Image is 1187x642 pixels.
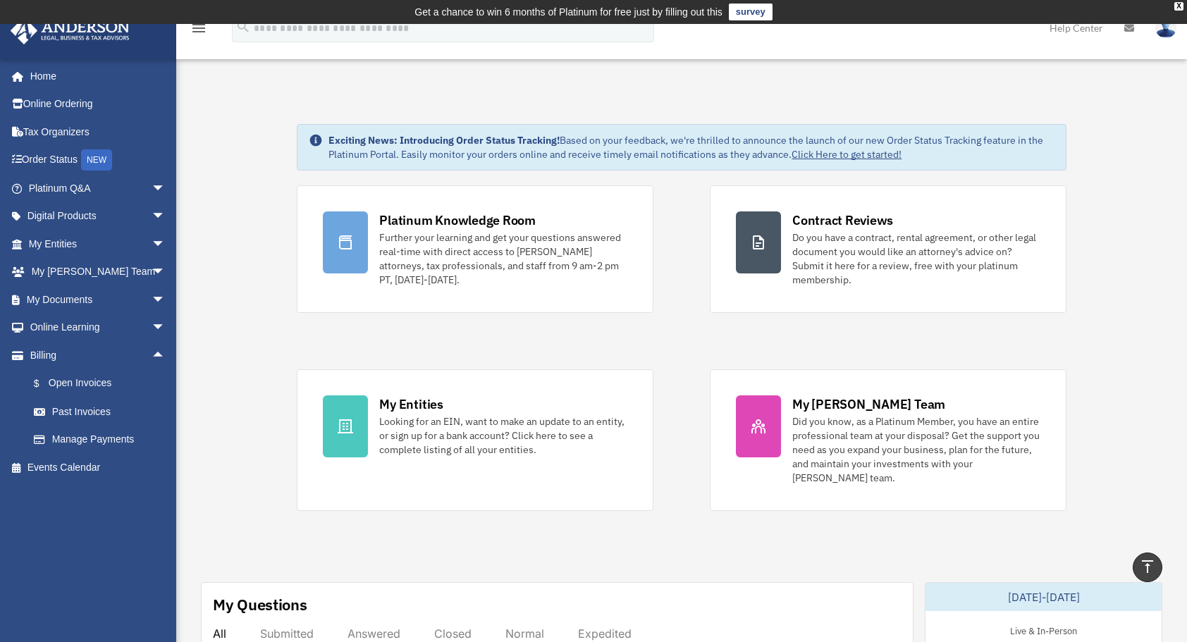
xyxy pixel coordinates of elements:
[10,258,187,286] a: My [PERSON_NAME] Teamarrow_drop_down
[379,414,627,457] div: Looking for an EIN, want to make an update to an entity, or sign up for a bank account? Click her...
[20,426,187,454] a: Manage Payments
[10,146,187,175] a: Order StatusNEW
[213,594,307,615] div: My Questions
[379,230,627,287] div: Further your learning and get your questions answered real-time with direct access to [PERSON_NAM...
[190,20,207,37] i: menu
[379,395,443,413] div: My Entities
[152,314,180,342] span: arrow_drop_down
[414,4,722,20] div: Get a chance to win 6 months of Platinum for free just by filling out this
[505,626,544,641] div: Normal
[20,397,187,426] a: Past Invoices
[152,258,180,287] span: arrow_drop_down
[1155,18,1176,38] img: User Pic
[235,19,251,35] i: search
[1133,553,1162,582] a: vertical_align_top
[379,211,536,229] div: Platinum Knowledge Room
[729,4,773,20] a: survey
[1139,558,1156,575] i: vertical_align_top
[710,369,1066,511] a: My [PERSON_NAME] Team Did you know, as a Platinum Member, you have an entire professional team at...
[710,185,1066,313] a: Contract Reviews Do you have a contract, rental agreement, or other legal document you would like...
[20,369,187,398] a: $Open Invoices
[10,314,187,342] a: Online Learningarrow_drop_down
[42,375,49,393] span: $
[792,414,1040,485] div: Did you know, as a Platinum Member, you have an entire professional team at your disposal? Get th...
[10,285,187,314] a: My Documentsarrow_drop_down
[152,230,180,259] span: arrow_drop_down
[925,583,1162,611] div: [DATE]-[DATE]
[152,285,180,314] span: arrow_drop_down
[81,149,112,171] div: NEW
[328,134,560,147] strong: Exciting News: Introducing Order Status Tracking!
[1174,2,1183,11] div: close
[10,202,187,230] a: Digital Productsarrow_drop_down
[297,369,653,511] a: My Entities Looking for an EIN, want to make an update to an entity, or sign up for a bank accoun...
[999,622,1088,637] div: Live & In-Person
[152,174,180,203] span: arrow_drop_down
[434,626,472,641] div: Closed
[348,626,400,641] div: Answered
[297,185,653,313] a: Platinum Knowledge Room Further your learning and get your questions answered real-time with dire...
[10,453,187,481] a: Events Calendar
[792,395,945,413] div: My [PERSON_NAME] Team
[10,341,187,369] a: Billingarrow_drop_up
[10,230,187,258] a: My Entitiesarrow_drop_down
[10,90,187,118] a: Online Ordering
[213,626,226,641] div: All
[152,202,180,231] span: arrow_drop_down
[792,230,1040,287] div: Do you have a contract, rental agreement, or other legal document you would like an attorney's ad...
[260,626,314,641] div: Submitted
[190,25,207,37] a: menu
[328,133,1054,161] div: Based on your feedback, we're thrilled to announce the launch of our new Order Status Tracking fe...
[10,118,187,146] a: Tax Organizers
[792,148,902,161] a: Click Here to get started!
[792,211,893,229] div: Contract Reviews
[6,17,134,44] img: Anderson Advisors Platinum Portal
[152,341,180,370] span: arrow_drop_up
[578,626,632,641] div: Expedited
[10,62,180,90] a: Home
[10,174,187,202] a: Platinum Q&Aarrow_drop_down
